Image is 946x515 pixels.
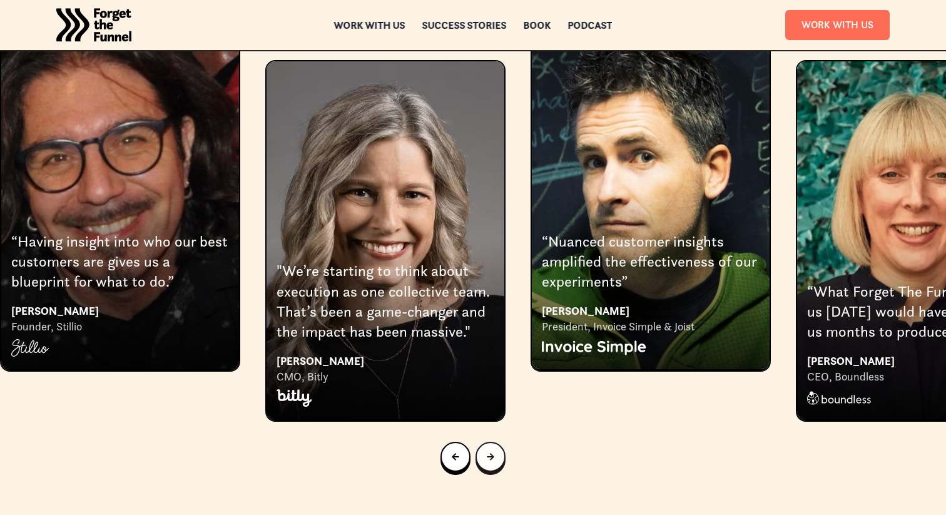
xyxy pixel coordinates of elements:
div: [PERSON_NAME] [11,302,229,319]
div: CMO, Bitly [277,369,494,384]
div: “Having insight into who our best customers are gives us a blueprint for what to do.” [11,232,229,292]
a: Work With Us [785,10,890,39]
div: 6 of 8 [531,10,771,370]
div: Founder, Stillio [11,319,229,334]
div: President, Invoice Simple & Joist [542,319,760,334]
a: Work with us [334,21,405,29]
a: Previous slide [440,442,470,472]
a: Podcast [568,21,613,29]
div: [PERSON_NAME] [542,302,760,319]
a: Success Stories [422,21,507,29]
a: Next slide [476,442,506,472]
div: [PERSON_NAME] [277,352,494,369]
div: “Nuanced customer insights amplified the effectiveness of our experiments” [542,232,760,292]
div: 5 of 8 [265,10,506,421]
div: "We’re starting to think about execution as one collective team. That’s been a game-changer and t... [277,261,494,342]
a: Book [524,21,551,29]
